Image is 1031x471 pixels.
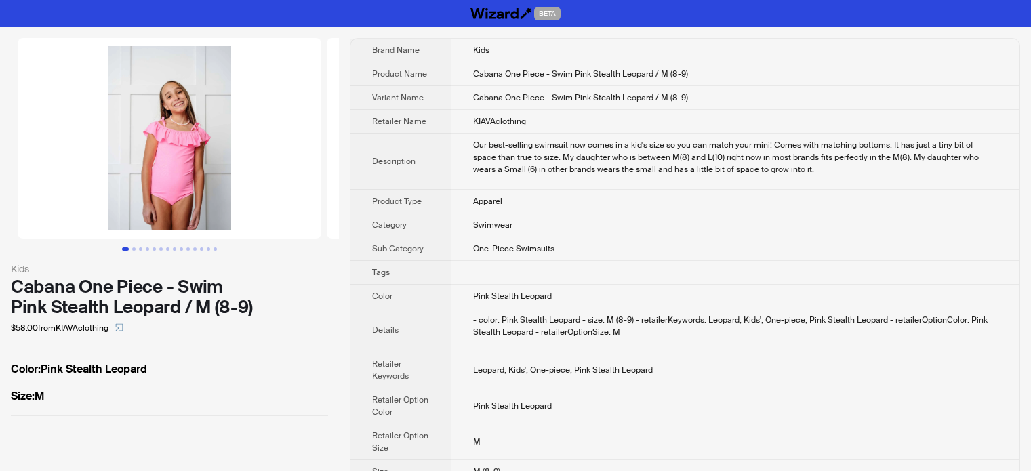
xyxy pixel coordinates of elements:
span: Sub Category [372,243,424,254]
span: Retailer Name [372,116,426,127]
button: Go to slide 12 [200,247,203,251]
button: Go to slide 3 [139,247,142,251]
div: Our best-selling swimsuit now comes in a kid's size so you can match your mini! Comes with matchi... [473,139,998,176]
button: Go to slide 4 [146,247,149,251]
img: Cabana One Piece - Swim Pink Stealth Leopard / M (8-9) Cabana One Piece - Swim Pink Stealth Leopa... [18,38,321,239]
span: Swimwear [473,220,512,230]
span: Cabana One Piece - Swim Pink Stealth Leopard / M (8-9) [473,68,688,79]
button: Go to slide 8 [173,247,176,251]
div: - color: Pink Stealth Leopard - size: M (8-9) - retailerKeywords: Leopard, Kids', One-piece, Pink... [473,314,998,338]
span: select [115,323,123,331]
button: Go to slide 7 [166,247,169,251]
span: Brand Name [372,45,420,56]
span: Apparel [473,196,502,207]
span: M [473,436,481,447]
span: Cabana One Piece - Swim Pink Stealth Leopard / M (8-9) [473,92,688,103]
span: Size : [11,389,35,403]
button: Go to slide 13 [207,247,210,251]
span: One-Piece Swimsuits [473,243,554,254]
div: Kids [11,262,328,277]
span: Product Type [372,196,422,207]
img: Cabana One Piece - Swim Pink Stealth Leopard / M (8-9) Cabana One Piece - Swim Pink Stealth Leopa... [327,38,630,239]
span: KIAVAclothing [473,116,526,127]
button: Go to slide 9 [180,247,183,251]
span: Details [372,325,399,335]
span: Kids [473,45,489,56]
span: Category [372,220,407,230]
button: Go to slide 5 [153,247,156,251]
span: Tags [372,267,390,278]
label: Pink Stealth Leopard [11,361,328,377]
button: Go to slide 1 [122,247,129,251]
span: Retailer Option Color [372,394,428,417]
span: Pink Stealth Leopard [473,291,552,302]
span: Pink Stealth Leopard [473,401,552,411]
label: M [11,388,328,405]
span: Color [372,291,392,302]
button: Go to slide 2 [132,247,136,251]
div: Cabana One Piece - Swim Pink Stealth Leopard / M (8-9) [11,277,328,317]
span: BETA [534,7,561,20]
button: Go to slide 10 [186,247,190,251]
button: Go to slide 11 [193,247,197,251]
div: $58.00 from KIAVAclothing [11,317,328,339]
span: Variant Name [372,92,424,103]
button: Go to slide 6 [159,247,163,251]
span: Product Name [372,68,427,79]
button: Go to slide 14 [214,247,217,251]
span: Retailer Keywords [372,359,409,382]
span: Color : [11,362,41,376]
span: Description [372,156,416,167]
span: Leopard, Kids', One-piece, Pink Stealth Leopard [473,365,653,375]
span: Retailer Option Size [372,430,428,453]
